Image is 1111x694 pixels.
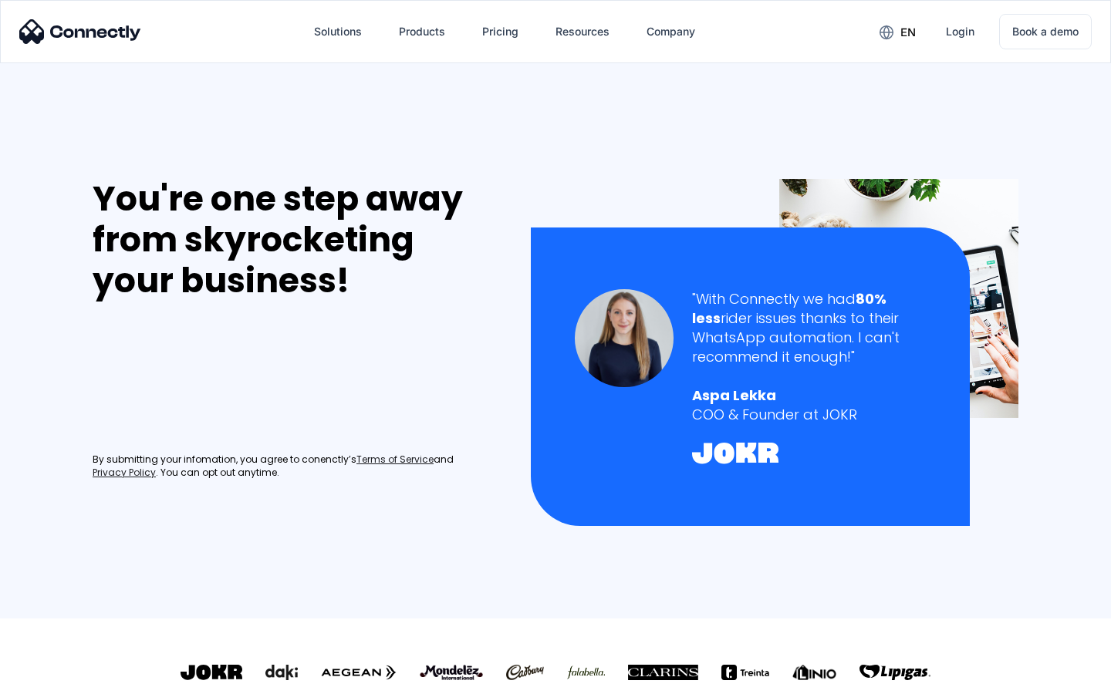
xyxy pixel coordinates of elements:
iframe: Form 0 [93,319,324,435]
div: "With Connectly we had rider issues thanks to their WhatsApp automation. I can't recommend it eno... [692,289,926,367]
div: en [900,22,916,43]
div: Pricing [482,21,518,42]
a: Pricing [470,13,531,50]
div: By submitting your infomation, you agree to conenctly’s and . You can opt out anytime. [93,453,498,480]
div: Solutions [314,21,362,42]
div: Company [647,21,695,42]
div: Resources [555,21,610,42]
a: Privacy Policy [93,467,156,480]
div: Login [946,21,974,42]
div: Products [399,21,445,42]
strong: 80% less [692,289,886,328]
a: Login [934,13,987,50]
div: COO & Founder at JOKR [692,405,926,424]
img: Connectly Logo [19,19,141,44]
div: You're one step away from skyrocketing your business! [93,179,498,301]
strong: Aspa Lekka [692,386,776,405]
a: Terms of Service [356,453,434,467]
a: Book a demo [999,14,1092,49]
